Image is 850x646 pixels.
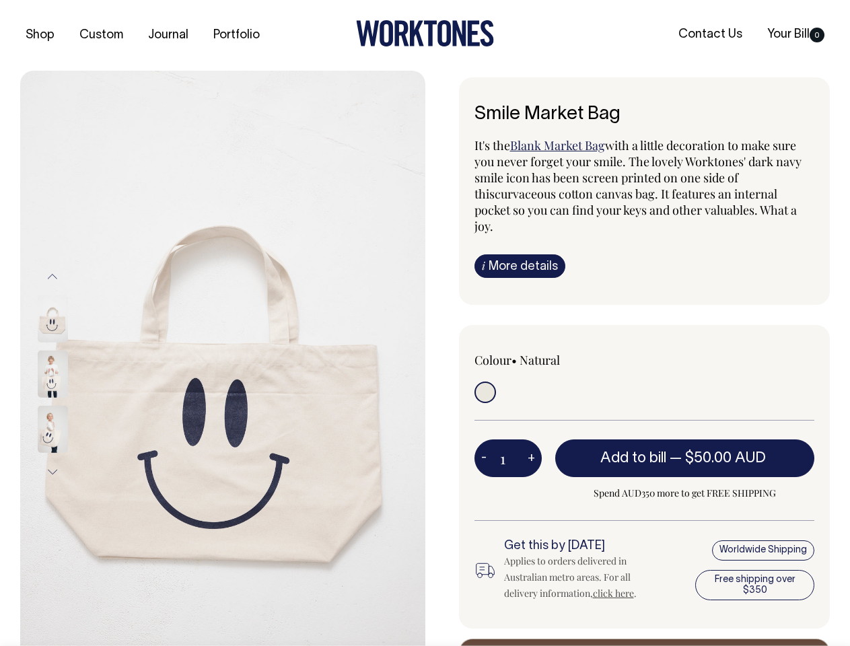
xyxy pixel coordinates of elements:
div: Applies to orders delivered in Australian metro areas. For all delivery information, . [504,553,660,602]
button: Add to bill —$50.00 AUD [555,439,815,477]
img: Smile Market Bag [38,406,68,453]
a: click here [593,587,634,600]
span: 0 [810,28,824,42]
a: Portfolio [208,24,265,46]
button: Next [42,457,63,487]
span: Add to bill [600,452,666,465]
a: Journal [143,24,194,46]
span: — [670,452,769,465]
button: - [474,445,493,472]
span: • [511,352,517,368]
img: Smile Market Bag [38,295,68,343]
div: Colour [474,352,610,368]
a: iMore details [474,254,565,278]
h6: Get this by [DATE] [504,540,660,553]
span: $50.00 AUD [685,452,766,465]
label: Natural [520,352,560,368]
span: curvaceous cotton canvas bag. It features an internal pocket so you can find your keys and other ... [474,186,797,234]
img: Smile Market Bag [38,351,68,398]
a: Blank Market Bag [510,137,605,153]
a: Your Bill0 [762,24,830,46]
h6: Smile Market Bag [474,104,815,125]
a: Custom [74,24,129,46]
span: Spend AUD350 more to get FREE SHIPPING [555,485,815,501]
button: Previous [42,261,63,291]
p: It's the with a little decoration to make sure you never forget your smile. The lovely Worktones'... [474,137,815,234]
button: + [521,445,542,472]
span: i [482,258,485,273]
a: Contact Us [673,24,748,46]
a: Shop [20,24,60,46]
